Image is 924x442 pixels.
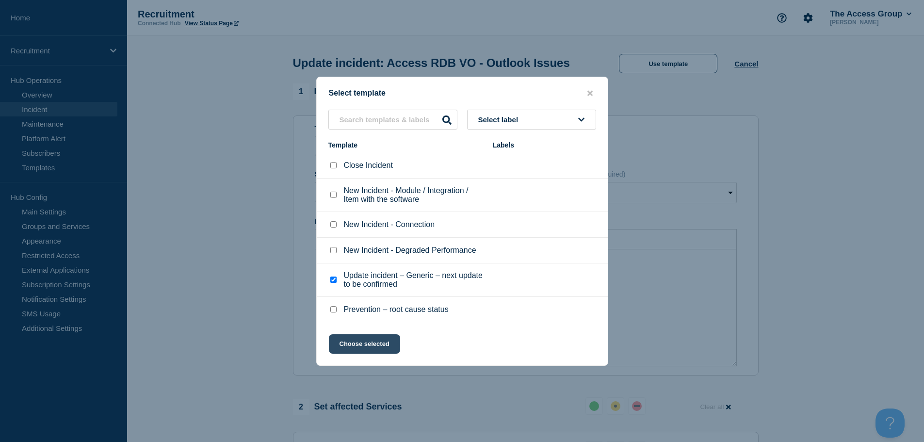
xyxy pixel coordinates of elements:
[330,277,337,283] input: Update incident – Generic – next update to be confirmed checkbox
[344,246,476,255] p: New Incident - Degraded Performance
[478,115,522,124] span: Select label
[344,271,483,289] p: Update incident – Generic – next update to be confirmed
[467,110,596,130] button: Select label
[328,141,483,149] div: Template
[493,141,596,149] div: Labels
[329,334,400,354] button: Choose selected
[330,162,337,168] input: Close Incident checkbox
[330,247,337,253] input: New Incident - Degraded Performance checkbox
[344,161,393,170] p: Close Incident
[330,221,337,228] input: New Incident - Connection checkbox
[584,89,596,98] button: close button
[344,220,435,229] p: New Incident - Connection
[328,110,457,130] input: Search templates & labels
[330,306,337,312] input: Prevention – root cause status checkbox
[344,186,483,204] p: New Incident - Module / Integration / Item with the software
[317,89,608,98] div: Select template
[344,305,449,314] p: Prevention – root cause status
[330,192,337,198] input: New Incident - Module / Integration / Item with the software checkbox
